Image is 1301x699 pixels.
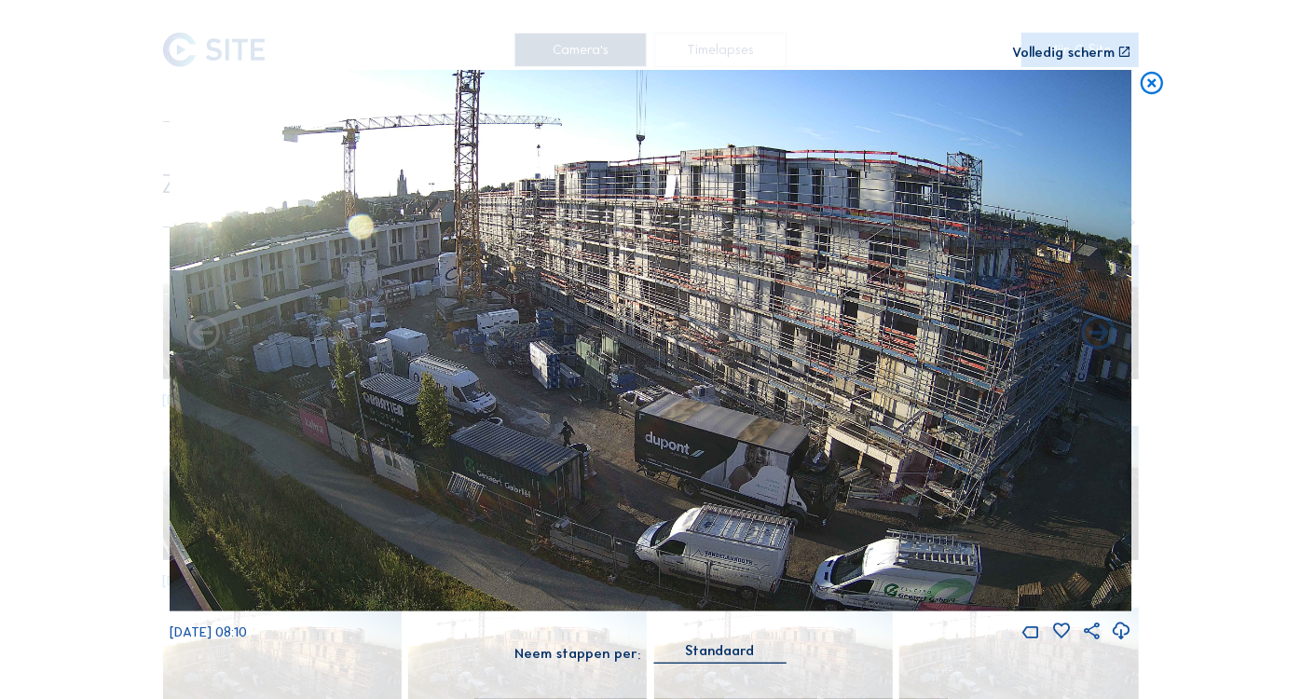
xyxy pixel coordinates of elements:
div: Standaard [653,642,786,663]
div: Volledig scherm [1012,46,1115,60]
div: Neem stappen per: [514,647,640,661]
i: Back [1078,314,1119,355]
span: [DATE] 08:10 [170,624,247,640]
div: Standaard [685,642,754,659]
i: Forward [183,314,224,355]
img: Image [170,70,1132,611]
